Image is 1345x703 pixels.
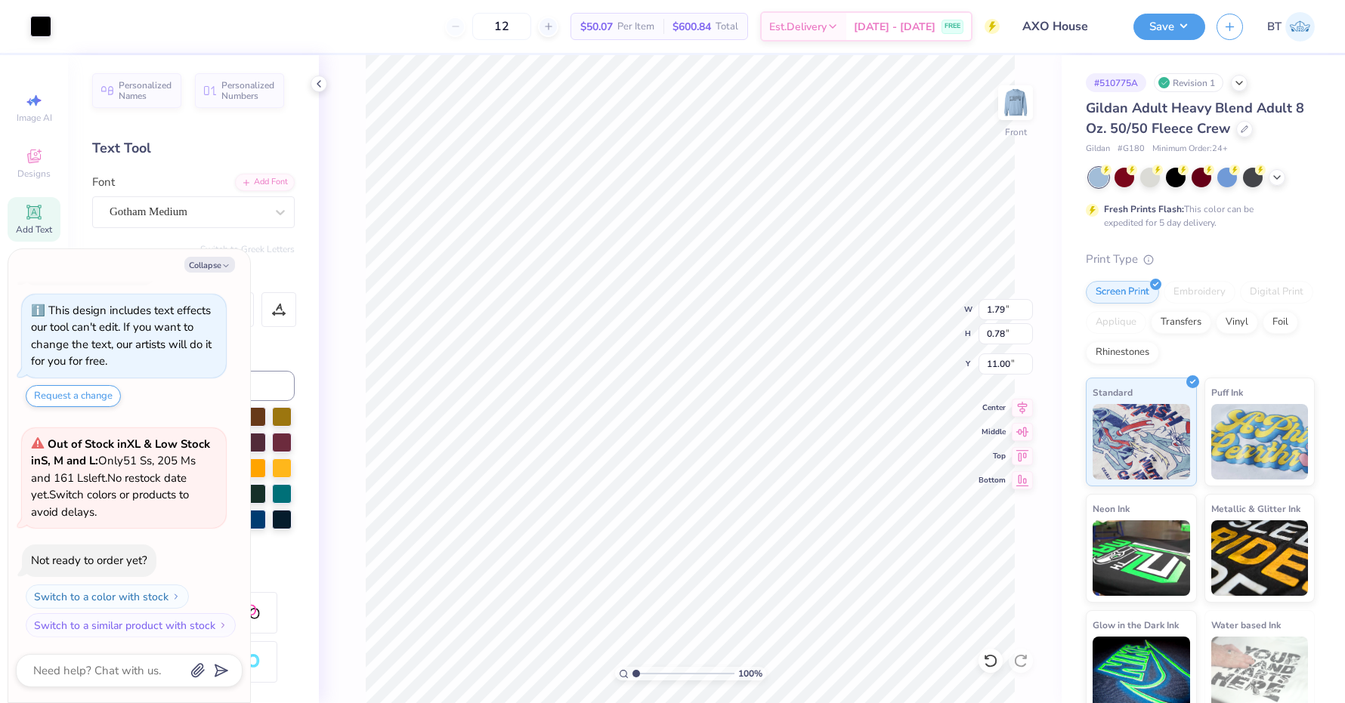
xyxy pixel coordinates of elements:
[1086,251,1315,268] div: Print Type
[31,303,212,369] div: This design includes text effects our tool can't edit. If you want to change the text, our artist...
[1086,73,1146,92] div: # 510775A
[221,80,275,101] span: Personalized Numbers
[1104,202,1290,230] div: This color can be expedited for 5 day delivery.
[1118,143,1145,156] span: # G180
[119,80,172,101] span: Personalized Names
[1000,88,1031,118] img: Front
[31,436,210,520] span: Only 51 Ss, 205 Ms and 161 Ls left. Switch colors or products to avoid delays.
[1211,404,1309,479] img: Puff Ink
[472,13,531,40] input: – –
[17,168,51,180] span: Designs
[48,436,144,452] strong: Out of Stock in XL
[580,19,613,35] span: $50.07
[1211,617,1281,633] span: Water based Ink
[1093,384,1133,400] span: Standard
[738,667,762,680] span: 100 %
[1086,341,1159,364] div: Rhinestones
[172,592,181,601] img: Switch to a color with stock
[92,138,295,159] div: Text Tool
[31,553,147,568] div: Not ready to order yet?
[200,243,295,255] button: Switch to Greek Letters
[1152,143,1228,156] span: Minimum Order: 24 +
[672,19,711,35] span: $600.84
[1216,311,1258,334] div: Vinyl
[1086,143,1110,156] span: Gildan
[979,427,1006,437] span: Middle
[716,19,738,35] span: Total
[945,21,960,32] span: FREE
[979,402,1006,413] span: Center
[1211,520,1309,596] img: Metallic & Glitter Ink
[26,385,121,407] button: Request a change
[16,224,52,236] span: Add Text
[1005,125,1027,139] div: Front
[1240,281,1313,304] div: Digital Print
[1011,11,1122,42] input: Untitled Design
[1093,404,1190,479] img: Standard
[1133,14,1205,40] button: Save
[1263,311,1298,334] div: Foil
[1093,617,1179,633] span: Glow in the Dark Ink
[31,470,187,503] span: No restock date yet.
[1285,12,1315,42] img: Brooke Townsend
[617,19,654,35] span: Per Item
[1211,501,1300,516] span: Metallic & Glitter Ink
[1086,281,1159,304] div: Screen Print
[1086,311,1146,334] div: Applique
[769,19,827,35] span: Est. Delivery
[1267,12,1315,42] a: BT
[1154,73,1223,92] div: Revision 1
[26,613,236,637] button: Switch to a similar product with stock
[1267,18,1282,35] span: BT
[1104,203,1184,215] strong: Fresh Prints Flash:
[92,174,115,191] label: Font
[1151,311,1211,334] div: Transfers
[26,584,189,609] button: Switch to a color with stock
[1086,99,1304,137] span: Gildan Adult Heavy Blend Adult 8 Oz. 50/50 Fleece Crew
[184,257,235,273] button: Collapse
[218,621,227,630] img: Switch to a similar product with stock
[1093,501,1130,516] span: Neon Ink
[1093,520,1190,596] img: Neon Ink
[854,19,935,35] span: [DATE] - [DATE]
[1164,281,1235,304] div: Embroidery
[1211,384,1243,400] span: Puff Ink
[979,451,1006,461] span: Top
[979,475,1006,486] span: Bottom
[17,112,52,124] span: Image AI
[235,174,295,191] div: Add Font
